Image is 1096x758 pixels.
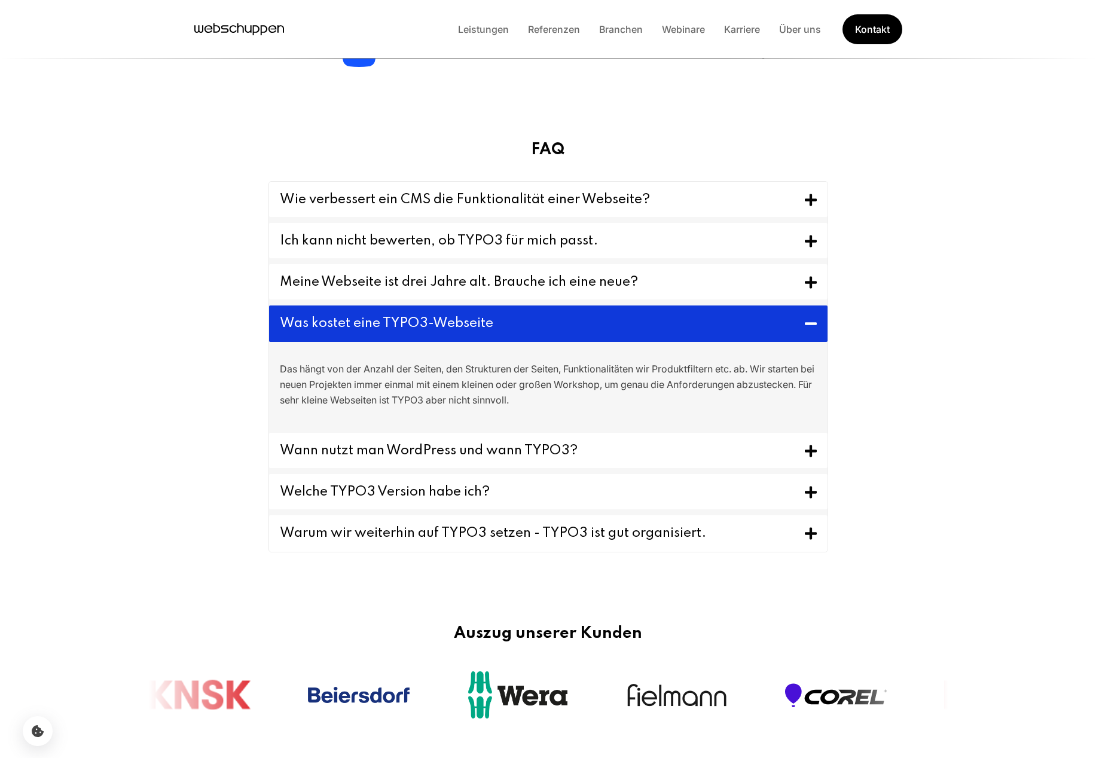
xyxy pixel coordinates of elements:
a: Open the page of Corel in a new tab [785,683,887,707]
a: Leistungen [448,23,518,35]
h2: Auszug unserer Kunden [149,624,948,643]
button: Toggle FAQ [269,182,828,217]
a: Get Started [842,14,902,45]
img: KNSK [944,680,1046,710]
a: Open the page of Beiersdorf in a new tab [308,687,410,704]
a: Hauptseite besuchen [194,20,284,38]
button: Toggle FAQ [269,305,828,342]
button: Toggle FAQ [269,515,828,552]
img: Beiersdorf [308,687,410,704]
a: Karriere [715,23,770,35]
a: Branchen [590,23,652,35]
button: Toggle FAQ [269,264,828,299]
button: Toggle FAQ [269,474,828,509]
a: Open the page of KNSK in a new tab [944,680,1046,710]
a: Open the page of Wera in a new tab [467,670,569,720]
img: Corel [785,683,887,707]
p: Das hängt von der Anzahl der Seiten, den Strukturen der Seiten, Funktionalitäten wir Produktfilte... [280,361,817,408]
button: Toggle FAQ [269,433,828,468]
img: Wera [467,670,569,720]
a: Über uns [770,23,831,35]
a: Webinare [652,23,715,35]
a: Open the page of KNSK in a new tab [149,680,251,710]
img: KNSK [149,680,251,710]
button: Toggle FAQ [269,223,828,258]
img: Fielmann [626,682,728,708]
button: Cookie-Einstellungen öffnen [23,716,53,746]
a: Open the page of Fielmann in a new tab [626,682,728,708]
a: Referenzen [518,23,590,35]
div: Toggle FAQ [269,342,828,427]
